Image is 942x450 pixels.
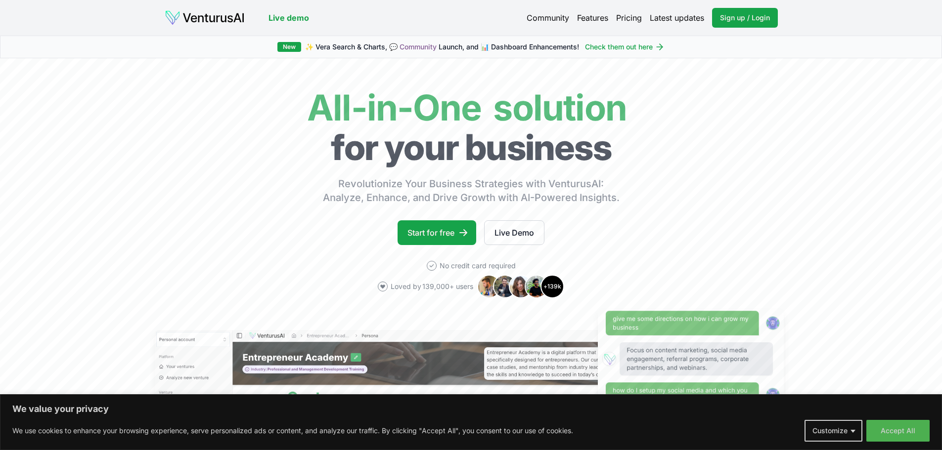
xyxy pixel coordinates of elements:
img: Avatar 4 [525,275,548,298]
p: We value your privacy [12,403,930,415]
a: Check them out here [585,42,665,52]
a: Live demo [269,12,309,24]
a: Start for free [398,220,476,245]
span: ✨ Vera Search & Charts, 💬 Launch, and 📊 Dashboard Enhancements! [305,42,579,52]
a: Latest updates [650,12,704,24]
a: Pricing [616,12,642,24]
a: Community [527,12,569,24]
a: Live Demo [484,220,544,245]
span: Sign up / Login [720,13,770,23]
img: logo [165,10,245,26]
a: Community [400,42,437,51]
button: Accept All [866,420,930,442]
button: Customize [805,420,862,442]
p: We use cookies to enhance your browsing experience, serve personalized ads or content, and analyz... [12,425,573,437]
div: New [277,42,301,52]
img: Avatar 1 [477,275,501,298]
img: Avatar 2 [493,275,517,298]
a: Features [577,12,608,24]
img: Avatar 3 [509,275,533,298]
a: Sign up / Login [712,8,778,28]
